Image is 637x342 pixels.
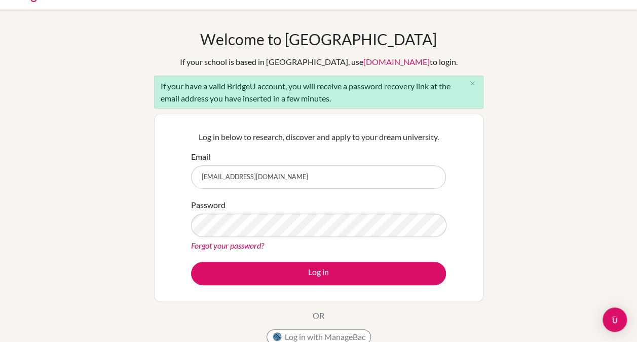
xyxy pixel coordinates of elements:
button: Log in [191,262,446,285]
a: Forgot your password? [191,241,264,250]
label: Email [191,151,210,163]
label: Password [191,199,226,211]
div: If your school is based in [GEOGRAPHIC_DATA], use to login. [180,56,458,68]
a: [DOMAIN_NAME] [363,57,430,66]
div: If your have a valid BridgeU account, you will receive a password recovery link at the email addr... [154,76,483,109]
p: Log in below to research, discover and apply to your dream university. [191,131,446,143]
p: OR [313,310,324,322]
i: close [469,80,476,87]
button: Close [463,76,483,91]
h1: Welcome to [GEOGRAPHIC_DATA] [200,30,437,48]
div: Open Intercom Messenger [603,307,627,332]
